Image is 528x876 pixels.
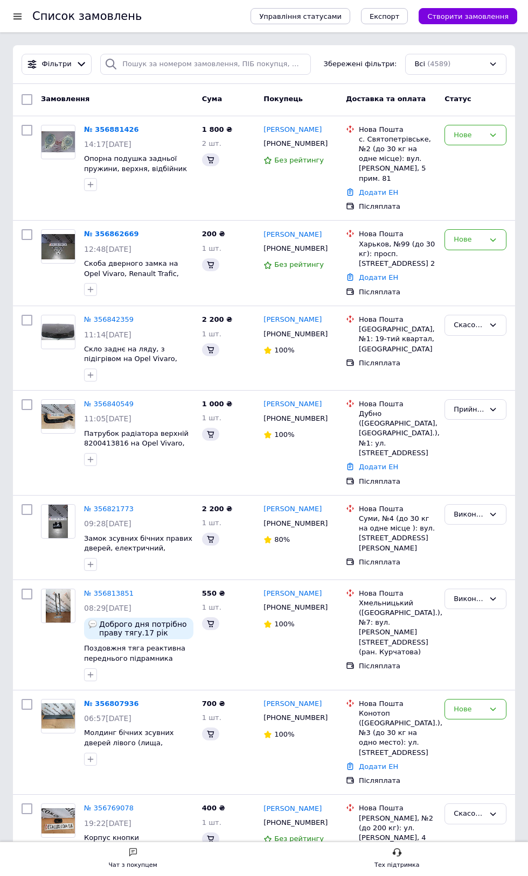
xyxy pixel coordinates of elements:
[84,819,131,828] span: 19:22[DATE]
[261,601,329,614] div: [PHONE_NUMBER]
[454,234,484,245] div: Нове
[359,315,436,324] div: Нова Пошта
[202,244,221,252] span: 1 шт.
[359,514,436,553] div: Суми, №4 (до 30 кг на одне місце ): вул. [STREET_ADDRESS][PERSON_NAME]
[261,816,329,830] div: [PHONE_NUMBER]
[261,137,329,151] div: [PHONE_NUMBER]
[84,345,177,393] a: Скло заднє на ляду, з підігрівом на Opel Vivaro, Renault Trafic, Nissan Primastar, Рено Трафік, О...
[41,589,75,623] a: Фото товару
[84,154,192,202] span: Опорна подушка задньої пружини, верхня, відбійник задньої балки, 8200050004, 550509870R на Renaul...
[454,594,484,605] div: Виконано
[408,12,517,20] a: Створити замовлення
[359,776,436,786] div: Післяплата
[202,589,225,597] span: 550 ₴
[419,8,517,24] button: Створити замовлення
[359,463,398,471] a: Додати ЕН
[274,260,324,269] span: Без рейтингу
[359,324,436,354] div: [GEOGRAPHIC_DATA], №1: 19-тий квартал, [GEOGRAPHIC_DATA]
[84,644,189,682] a: Поздовжня тяга реактивна переднього підрамника (ліва, права) 8200425786 на Renault Trafic, Opel V...
[454,320,484,331] div: Скасовано
[84,400,134,408] a: № 356840549
[202,818,221,826] span: 1 шт.
[274,620,294,628] span: 100%
[259,12,342,20] span: Управління статусами
[202,330,221,338] span: 1 шт.
[274,430,294,439] span: 100%
[41,504,75,539] a: Фото товару
[202,505,232,513] span: 2 200 ₴
[359,239,436,269] div: Харьков, №99 (до 30 кг): просп. [STREET_ADDRESS] 2
[261,327,329,341] div: [PHONE_NUMBER]
[261,242,329,256] div: [PHONE_NUMBER]
[84,505,134,513] a: № 356821773
[359,135,436,183] div: с. Святопетрівське, №2 (до 30 кг на одне місце): вул. [PERSON_NAME], 5 прим. 81
[100,54,311,75] input: Пошук за номером замовлення, ПІБ покупця, номером телефону, Email, номером накладної
[41,399,75,434] a: Фото товару
[263,95,303,103] span: Покупець
[41,703,75,729] img: Фото товару
[359,557,436,567] div: Післяплата
[84,429,189,477] a: Патрубок радіатора верхній 8200413816 на Opel Vivaro, Renault Trafic, Nissan Primastar, Рено Траф...
[361,8,408,24] button: Експорт
[359,589,436,598] div: Нова Пошта
[359,399,436,409] div: Нова Пошта
[263,315,322,325] a: [PERSON_NAME]
[274,346,294,354] span: 100%
[454,704,484,715] div: Нове
[359,803,436,813] div: Нова Пошта
[263,699,322,709] a: [PERSON_NAME]
[359,477,436,486] div: Післяплата
[359,229,436,239] div: Нова Пошта
[359,504,436,514] div: Нова Пошта
[346,95,426,103] span: Доставка та оплата
[454,509,484,520] div: Виконано
[41,803,75,838] a: Фото товару
[42,59,72,69] span: Фільтри
[359,202,436,211] div: Післяплата
[263,804,322,814] a: [PERSON_NAME]
[84,259,187,298] a: Скоба дверного замка на Opel Vivaro, Renault Trafic, Nissan Primastar, Рено Трафік, Опель Віваро,...
[261,711,329,725] div: [PHONE_NUMBER]
[84,604,131,612] span: 08:29[DATE]
[84,414,131,423] span: 11:05[DATE]
[84,230,139,238] a: № 356862669
[88,620,97,628] img: :speech_balloon:
[84,729,180,776] a: Молдинг бічних зсувних дверей лівого (лища, накладка) 8200036093 на Opel Vivaro, Renault Trafic, ...
[202,95,222,103] span: Cума
[263,399,322,409] a: [PERSON_NAME]
[202,519,221,527] span: 1 шт.
[84,315,134,323] a: № 356842359
[274,835,324,843] span: Без рейтингу
[202,414,221,422] span: 1 шт.
[48,505,67,538] img: Фото товару
[41,95,89,103] span: Замовлення
[84,245,131,253] span: 12:48[DATE]
[261,412,329,426] div: [PHONE_NUMBER]
[202,700,225,708] span: 700 ₴
[84,534,192,582] a: Замок зсувних бічних правих дверей, електричний, 8200008463, 91166225, 8200020185 на Renault Traf...
[46,589,71,623] img: Фото товару
[41,229,75,264] a: Фото товару
[427,12,509,20] span: Створити замовлення
[414,59,425,69] span: Всі
[359,661,436,671] div: Післяплата
[202,713,221,722] span: 1 шт.
[324,59,397,69] span: Збережені фільтри:
[359,709,436,758] div: Конотоп ([GEOGRAPHIC_DATA].), №3 (до 30 кг на одно место): ул. [STREET_ADDRESS]
[454,404,484,415] div: Прийнято
[444,95,471,103] span: Статус
[454,808,484,820] div: Скасовано
[84,804,134,812] a: № 356769078
[32,10,142,23] h1: Список замовлень
[370,12,400,20] span: Експорт
[274,730,294,738] span: 100%
[374,860,420,871] div: Тех підтримка
[41,125,75,159] a: Фото товару
[41,234,75,259] img: Фото товару
[84,125,139,133] a: № 356881426
[84,700,139,708] a: № 356807936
